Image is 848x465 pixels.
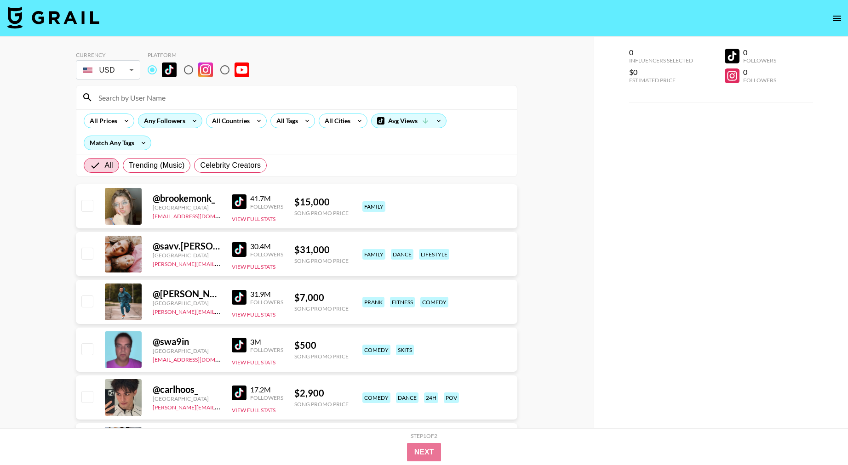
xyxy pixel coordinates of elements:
[444,392,459,403] div: pov
[294,196,349,208] div: $ 15,000
[232,311,275,318] button: View Full Stats
[153,193,221,204] div: @ brookemonk_
[250,299,283,306] div: Followers
[294,401,349,408] div: Song Promo Price
[743,48,776,57] div: 0
[153,204,221,211] div: [GEOGRAPHIC_DATA]
[250,194,283,203] div: 41.7M
[629,77,693,84] div: Estimated Price
[129,160,185,171] span: Trending (Music)
[104,160,113,171] span: All
[153,336,221,347] div: @ swa9in
[294,340,349,351] div: $ 500
[250,385,283,394] div: 17.2M
[250,394,283,401] div: Followers
[629,57,693,64] div: Influencers Selected
[319,114,352,128] div: All Cities
[206,114,252,128] div: All Countries
[162,62,177,77] img: TikTok
[232,359,275,366] button: View Full Stats
[250,203,283,210] div: Followers
[153,402,289,411] a: [PERSON_NAME][EMAIL_ADDRESS][DOMAIN_NAME]
[629,48,693,57] div: 0
[294,244,349,255] div: $ 31,000
[93,90,511,105] input: Search by User Name
[419,249,449,260] div: lifestyle
[232,386,246,400] img: TikTok
[148,51,257,58] div: Platform
[153,240,221,252] div: @ savv.[PERSON_NAME]
[362,201,385,212] div: family
[362,249,385,260] div: family
[153,211,245,220] a: [EMAIL_ADDRESS][DOMAIN_NAME]
[138,114,187,128] div: Any Followers
[294,305,349,312] div: Song Promo Price
[250,289,283,299] div: 31.9M
[407,443,441,461] button: Next
[153,300,221,306] div: [GEOGRAPHIC_DATA]
[743,68,776,77] div: 0
[802,419,837,454] iframe: Drift Widget Chat Controller
[153,288,221,300] div: @ [PERSON_NAME].[PERSON_NAME]
[250,337,283,346] div: 3M
[362,297,384,307] div: prank
[294,387,349,399] div: $ 2,900
[84,114,119,128] div: All Prices
[153,259,289,267] a: [PERSON_NAME][EMAIL_ADDRESS][DOMAIN_NAME]
[76,51,140,58] div: Currency
[200,160,261,171] span: Celebrity Creators
[7,6,99,28] img: Grail Talent
[362,345,390,355] div: comedy
[411,432,437,439] div: Step 1 of 2
[743,57,776,64] div: Followers
[232,263,275,270] button: View Full Stats
[232,290,246,305] img: TikTok
[294,257,349,264] div: Song Promo Price
[78,62,138,78] div: USD
[153,354,245,363] a: [EMAIL_ADDRESS][DOMAIN_NAME]
[294,292,349,303] div: $ 7,000
[84,136,151,150] div: Match Any Tags
[153,384,221,395] div: @ carlhoos_
[396,345,414,355] div: skits
[232,194,246,209] img: TikTok
[424,392,438,403] div: 24h
[232,215,275,222] button: View Full Stats
[232,407,275,414] button: View Full Stats
[235,62,249,77] img: YouTube
[391,249,413,260] div: dance
[153,347,221,354] div: [GEOGRAPHIC_DATA]
[232,242,246,257] img: TikTok
[743,77,776,84] div: Followers
[420,297,448,307] div: comedy
[271,114,300,128] div: All Tags
[250,346,283,353] div: Followers
[372,114,446,128] div: Avg Views
[362,392,390,403] div: comedy
[828,9,846,28] button: open drawer
[153,306,289,315] a: [PERSON_NAME][EMAIL_ADDRESS][DOMAIN_NAME]
[294,210,349,216] div: Song Promo Price
[198,62,213,77] img: Instagram
[629,68,693,77] div: $0
[250,242,283,251] div: 30.4M
[390,297,415,307] div: fitness
[250,251,283,258] div: Followers
[294,353,349,360] div: Song Promo Price
[153,395,221,402] div: [GEOGRAPHIC_DATA]
[396,392,418,403] div: dance
[153,252,221,259] div: [GEOGRAPHIC_DATA]
[232,338,246,352] img: TikTok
